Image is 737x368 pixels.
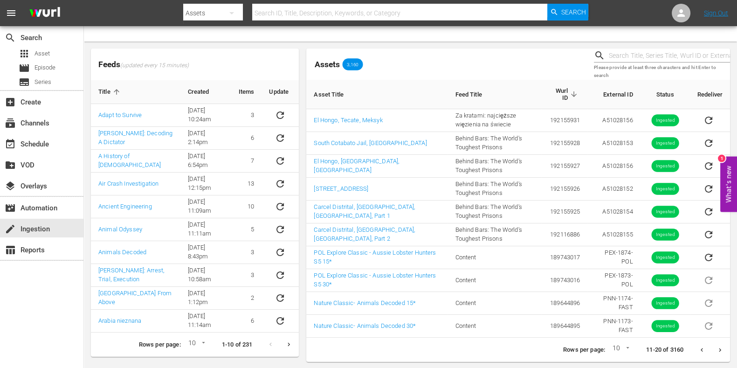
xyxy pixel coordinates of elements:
button: Previous page [693,341,711,359]
td: 189644896 [542,292,587,315]
span: Assets [315,60,340,69]
td: [DATE] 11:14am [180,310,231,333]
a: POL Explore Classic - Aussie Lobster Hunters S5 15* [314,249,436,265]
td: [DATE] 10:24am [180,104,231,127]
span: (updated every 15 minutes) [120,62,189,69]
td: A51028154 [587,201,640,223]
span: VOD [5,160,16,171]
td: PEX-1873-POL [587,269,640,292]
td: 5 [231,218,262,241]
a: Animals Decoded [98,249,146,256]
td: 189743016 [542,269,587,292]
td: 189644895 [542,315,587,338]
a: Nature Classic- Animals Decoded 15* [314,299,416,306]
p: Please provide at least three characters and hit Enter to search [594,64,730,79]
td: 192155931 [542,109,587,132]
span: Reports [5,244,16,256]
td: [DATE] 8:43pm [180,241,231,264]
span: Ingested [651,254,679,261]
a: Nature Classic- Animals Decoded 30* [314,322,416,329]
span: Title [98,88,123,96]
td: 7 [231,150,262,173]
span: menu [6,7,17,19]
span: Ingested [651,277,679,284]
span: Asset is in future lineups. Remove all episodes that contain this asset before redelivering [697,322,720,329]
a: El Hongo, Tecate, Meksyk [314,117,382,124]
td: 192155925 [542,201,587,223]
span: Asset [34,49,50,58]
td: PEX-1874-POL [587,246,640,269]
div: 10 [609,343,631,357]
span: Overlays [5,181,16,192]
td: [DATE] 2:14pm [180,127,231,150]
td: A51028156 [587,109,640,132]
span: Ingested [651,163,679,170]
td: 13 [231,173,262,195]
p: 11-20 of 3160 [646,346,683,354]
span: Asset Title [314,90,356,98]
a: [STREET_ADDRESS] [314,185,368,192]
td: Behind Bars: The World's Toughest Prisons [448,178,542,201]
td: 192155926 [542,178,587,201]
td: 6 [231,127,262,150]
span: Asset is in future lineups. Remove all episodes that contain this asset before redelivering [697,299,720,306]
td: 3 [231,241,262,264]
span: Ingested [651,117,679,124]
table: sticky table [306,80,730,338]
td: [DATE] 10:58am [180,264,231,287]
th: Update [262,80,299,104]
p: Rows per page: [563,346,605,354]
td: PNN-1173-FAST [587,315,640,338]
a: South Cotabato Jail, [GEOGRAPHIC_DATA] [314,139,427,146]
td: Content [448,246,542,269]
a: [GEOGRAPHIC_DATA] From Above [98,290,172,306]
td: Behind Bars: The World's Toughest Prisons [448,132,542,155]
div: 10 [185,338,207,352]
td: [DATE] 6:54pm [180,150,231,173]
span: Ingested [651,140,679,147]
span: Wurl ID [549,87,580,101]
td: [DATE] 12:15pm [180,173,231,195]
table: sticky table [91,80,299,333]
span: Ingested [651,208,679,215]
td: Za kratami: najcięższe więzienia na świecie [448,109,542,132]
td: A51028155 [587,223,640,246]
span: Created [188,88,221,96]
th: Feed Title [448,80,542,109]
div: 1 [718,154,725,162]
span: Asset [19,48,30,59]
td: 3 [231,264,262,287]
button: Open Feedback Widget [720,156,737,212]
span: Ingestion [5,223,16,235]
a: POL Explore Classic - Aussie Lobster Hunters S5 30* [314,272,436,288]
a: El Hongo, [GEOGRAPHIC_DATA], [GEOGRAPHIC_DATA] [314,158,399,174]
td: 192116886 [542,223,587,246]
a: Carcel Distrital, [GEOGRAPHIC_DATA], [GEOGRAPHIC_DATA], Part 2 [314,226,415,242]
td: 2 [231,287,262,310]
span: Create [5,97,16,108]
img: ans4CAIJ8jUAAAAAAAAAAAAAAAAAAAAAAAAgQb4GAAAAAAAAAAAAAAAAAAAAAAAAJMjXAAAAAAAAAAAAAAAAAAAAAAAAgAT5G... [22,2,67,24]
button: Search [547,4,588,21]
span: Feeds [91,57,299,72]
a: Ancient Engineering [98,203,152,210]
span: Asset is in future lineups. Remove all episodes that contain this asset before redelivering [697,276,720,283]
a: Adapt to Survive [98,111,142,118]
a: A History of [DEMOGRAPHIC_DATA] [98,153,161,168]
button: Next page [280,335,298,354]
a: Air Crash Investigation [98,180,158,187]
td: [DATE] 1:12pm [180,287,231,310]
a: Animal Odyssey [98,226,142,233]
span: Automation [5,202,16,214]
p: Rows per page: [139,340,181,349]
td: [DATE] 11:09am [180,195,231,218]
span: Search [561,4,586,21]
span: Ingested [651,323,679,330]
td: A51028153 [587,132,640,155]
span: Channels [5,118,16,129]
p: 1-10 of 231 [222,340,253,349]
span: Episode [34,63,55,72]
td: Behind Bars: The World's Toughest Prisons [448,155,542,178]
th: External ID [587,80,640,109]
span: Search [5,32,16,43]
span: Ingested [651,186,679,193]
